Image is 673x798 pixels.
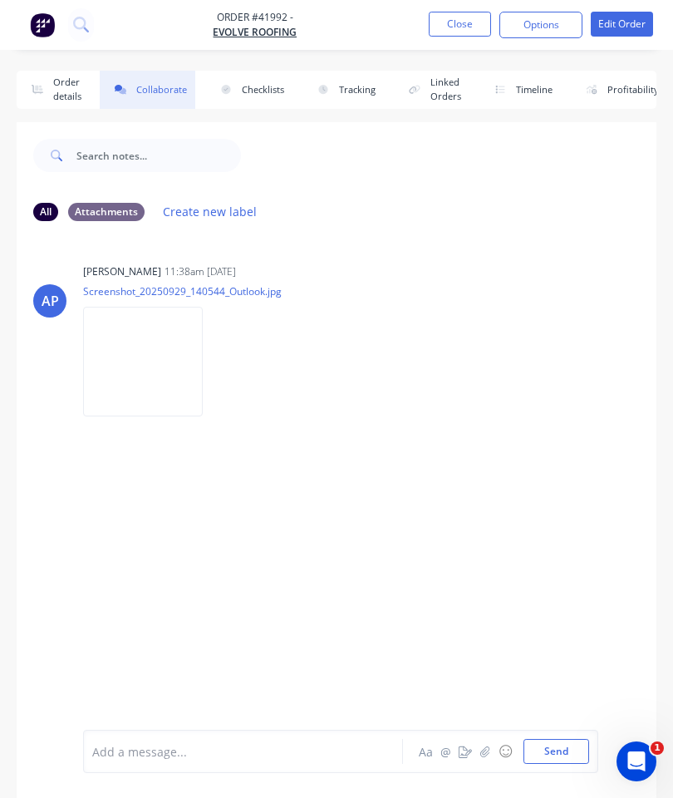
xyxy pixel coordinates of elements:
button: Close [429,12,491,37]
button: @ [435,741,455,761]
button: Aa [415,741,435,761]
button: Timeline [479,71,561,109]
iframe: Intercom live chat [617,741,656,781]
button: ☺ [495,741,515,761]
button: Collaborate [100,71,195,109]
button: Options [499,12,582,38]
img: Factory [30,12,55,37]
button: Create new label [155,200,266,223]
div: All [33,203,58,221]
div: 11:38am [DATE] [165,264,236,279]
input: Search notes... [76,139,241,172]
button: Tracking [302,71,384,109]
div: Attachments [68,203,145,221]
div: [PERSON_NAME] [83,264,161,279]
button: Order details [17,71,90,109]
a: EVOLVE ROOFING [213,25,297,40]
span: 1 [651,741,664,755]
button: Send [523,739,589,764]
div: AP [42,291,59,311]
p: Screenshot_20250929_140544_Outlook.jpg [83,284,282,298]
button: Edit Order [591,12,653,37]
button: Profitability [571,71,667,109]
button: Linked Orders [394,71,469,109]
span: Order #41992 - [213,10,297,25]
button: Checklists [205,71,292,109]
